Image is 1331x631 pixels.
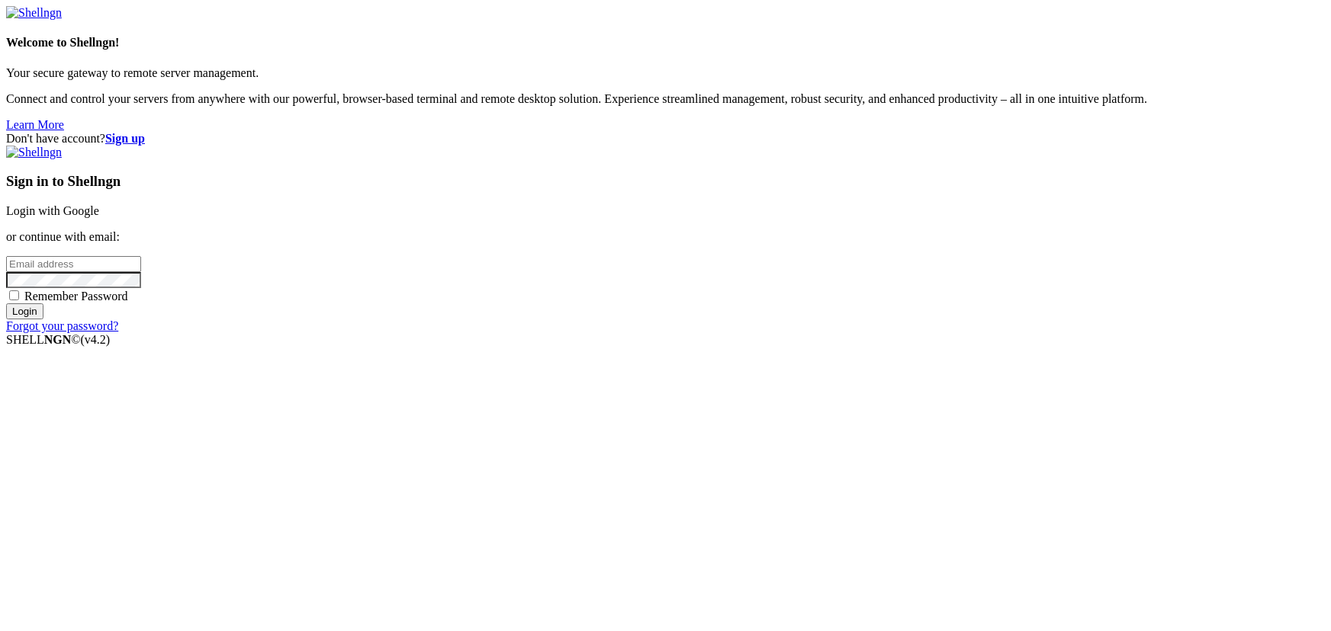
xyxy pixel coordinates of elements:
img: Shellngn [6,6,62,20]
input: Login [6,303,43,319]
span: Remember Password [24,290,128,303]
p: Your secure gateway to remote server management. [6,66,1325,80]
input: Email address [6,256,141,272]
span: 4.2.0 [81,333,111,346]
a: Forgot your password? [6,319,118,332]
span: SHELL © [6,333,110,346]
input: Remember Password [9,290,19,300]
p: or continue with email: [6,230,1325,244]
img: Shellngn [6,146,62,159]
b: NGN [44,333,72,346]
a: Login with Google [6,204,99,217]
h4: Welcome to Shellngn! [6,36,1325,50]
a: Learn More [6,118,64,131]
p: Connect and control your servers from anywhere with our powerful, browser-based terminal and remo... [6,92,1325,106]
a: Sign up [105,132,145,145]
div: Don't have account? [6,132,1325,146]
h3: Sign in to Shellngn [6,173,1325,190]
